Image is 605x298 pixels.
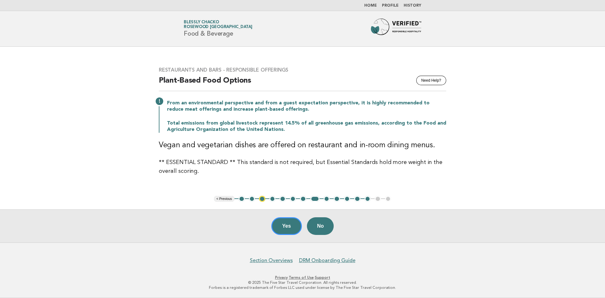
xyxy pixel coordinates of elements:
button: 3 [259,196,265,202]
p: ** ESSENTIAL STANDARD ** This standard is not required, but Essential Standards hold more weight ... [159,158,446,176]
button: 5 [279,196,286,202]
p: © 2025 The Five Star Travel Corporation. All rights reserved. [110,280,495,285]
button: Need Help? [416,76,446,85]
button: No [307,217,334,235]
span: Rosewood [GEOGRAPHIC_DATA] [184,25,252,29]
a: Blessly chackoRosewood [GEOGRAPHIC_DATA] [184,20,252,29]
a: History [404,4,421,8]
a: Home [364,4,377,8]
button: 4 [269,196,276,202]
button: 12 [354,196,360,202]
a: DRM Onboarding Guide [299,257,355,264]
a: Profile [382,4,399,8]
p: Total emissions from global livestock represent 14.5% of all greenhouse gas emissions, according ... [167,120,446,133]
button: Yes [271,217,302,235]
p: From an environmental perspective and from a guest expectation perspective, it is highly recommen... [167,100,446,113]
button: 1 [239,196,245,202]
button: 13 [365,196,371,202]
button: 2 [249,196,255,202]
h3: Vegan and vegetarian dishes are offered on restaurant and in-room dining menus. [159,140,446,150]
button: 10 [334,196,340,202]
a: Privacy [275,275,288,280]
button: 8 [310,196,320,202]
a: Section Overviews [250,257,293,264]
h2: Plant-Based Food Options [159,76,446,91]
p: · · [110,275,495,280]
p: Forbes is a registered trademark of Forbes LLC used under license by The Five Star Travel Corpora... [110,285,495,290]
button: 6 [290,196,296,202]
h3: Restaurants and Bars - Responsible Offerings [159,67,446,73]
a: Support [315,275,330,280]
a: Terms of Use [289,275,314,280]
button: 7 [300,196,306,202]
img: Forbes Travel Guide [371,19,421,39]
button: 11 [344,196,350,202]
button: 9 [324,196,330,202]
h1: Food & Beverage [184,20,252,37]
button: < Previous [214,196,234,202]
